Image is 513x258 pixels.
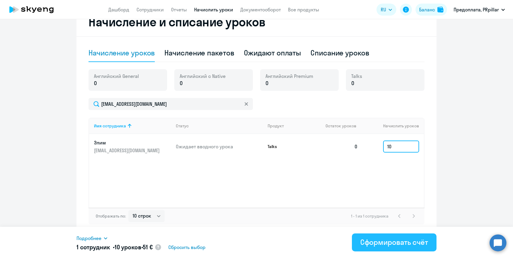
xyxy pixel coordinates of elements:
div: Имя сотрудника [94,123,171,129]
input: Поиск по имени, email, продукту или статусу [88,98,253,110]
button: RU [376,4,396,16]
th: Начислить уроков [363,118,424,134]
a: Начислить уроки [194,7,233,13]
p: Предоплата, PRpillar [454,6,499,13]
div: Продукт [268,123,284,129]
span: 10 уроков [115,243,141,251]
div: Начисление пакетов [164,48,234,58]
span: Английский с Native [180,73,226,79]
span: 0 [94,79,97,87]
td: 0 [321,134,363,159]
a: Отчеты [171,7,187,13]
span: Talks [351,73,362,79]
div: Ожидают оплаты [244,48,301,58]
div: Остаток уроков [325,123,363,129]
span: Английский Premium [265,73,313,79]
button: Сформировать счёт [352,233,436,251]
p: Ожидает вводного урока [176,143,263,150]
button: Балансbalance [415,4,447,16]
div: Начисление уроков [88,48,155,58]
p: [EMAIL_ADDRESS][DOMAIN_NAME] [94,147,161,154]
span: Остаток уроков [325,123,356,129]
span: 51 € [143,243,152,251]
span: Сбросить выбор [168,244,205,251]
a: Документооборот [240,7,281,13]
button: Предоплата, PRpillar [451,2,508,17]
h2: Начисление и списание уроков [88,15,424,29]
span: 1 - 1 из 1 сотрудника [351,213,388,219]
p: Элим [94,139,161,146]
div: Продукт [268,123,321,129]
div: Имя сотрудника [94,123,126,129]
img: balance [437,7,443,13]
a: Дашборд [108,7,129,13]
span: 0 [351,79,354,87]
span: Отображать по: [96,213,126,219]
a: Все продукты [288,7,319,13]
p: Talks [268,144,313,149]
span: 0 [265,79,268,87]
div: Баланс [419,6,435,13]
div: Статус [176,123,189,129]
div: Списание уроков [310,48,369,58]
span: 0 [180,79,183,87]
a: Сотрудники [136,7,164,13]
div: Сформировать счёт [360,237,428,247]
span: RU [381,6,386,13]
a: Элим[EMAIL_ADDRESS][DOMAIN_NAME] [94,139,171,154]
span: Английский General [94,73,139,79]
div: Статус [176,123,263,129]
span: Подробнее [76,235,101,242]
h5: 1 сотрудник • • [76,243,153,251]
